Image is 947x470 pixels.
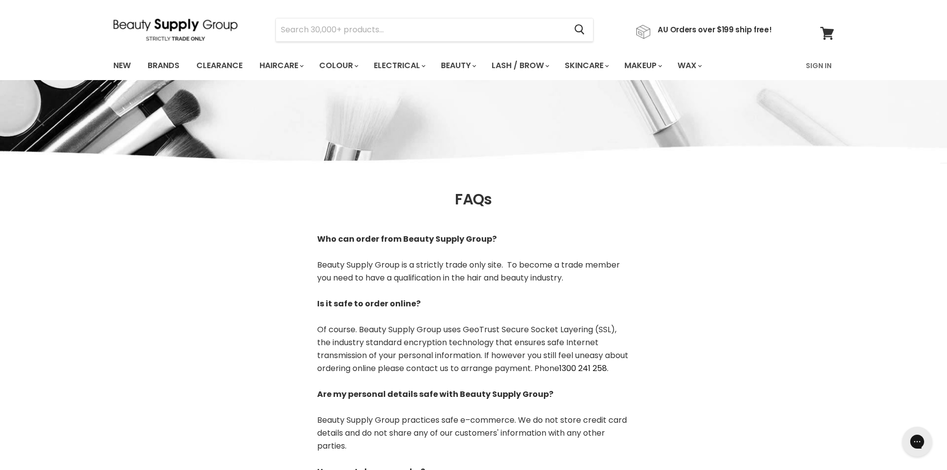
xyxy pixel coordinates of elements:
[557,55,615,76] a: Skincare
[101,51,847,80] nav: Main
[897,423,937,460] iframe: Gorgias live chat messenger
[317,324,628,374] span: Of course. Beauty Supply Group uses GeoTrust Secure Socket Layering (SSL), the industry standard ...
[317,233,497,245] strong: Who can order from Beauty Supply Group?
[317,414,627,452] span: Beauty Supply Group practices safe e–commerce. We do not store credit card details and do not sha...
[276,18,567,41] input: Search
[433,55,482,76] a: Beauty
[559,363,607,374] a: 1300 241 258
[317,259,620,283] span: Beauty Supply Group is a strictly trade only site. To become a trade member you need to have a qu...
[800,55,838,76] a: Sign In
[106,55,138,76] a: New
[670,55,708,76] a: Wax
[317,298,421,309] strong: Is it safe to order online?
[312,55,364,76] a: Colour
[275,18,594,42] form: Product
[140,55,187,76] a: Brands
[317,388,553,400] strong: Are my personal details safe with Beauty Supply Group?
[484,55,555,76] a: Lash / Brow
[113,191,834,208] h1: FAQs
[252,55,310,76] a: Haircare
[106,51,755,80] ul: Main menu
[189,55,250,76] a: Clearance
[567,18,593,41] button: Search
[617,55,668,76] a: Makeup
[366,55,431,76] a: Electrical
